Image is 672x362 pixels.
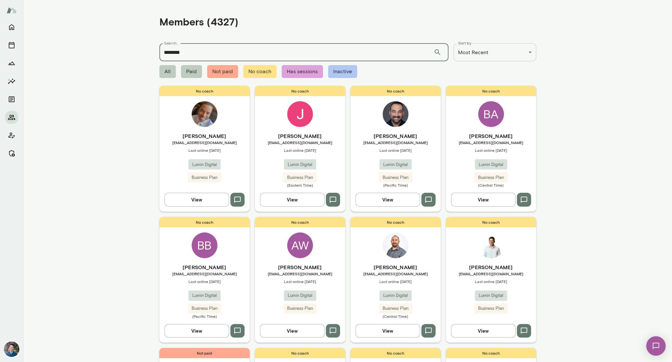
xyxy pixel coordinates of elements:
span: No coach [255,86,345,96]
span: Last online [DATE] [255,148,345,153]
span: (Pacific Time) [350,182,441,188]
div: AW [287,232,313,258]
span: Business Plan [379,174,412,181]
span: Has sessions [282,65,323,78]
span: Last online [DATE] [350,279,441,284]
span: No coach [350,86,441,96]
span: (Pacific Time) [159,314,250,319]
span: Lumin Digital [379,292,412,299]
span: No coach [350,217,441,227]
span: Business Plan [474,174,508,181]
span: Paid [181,65,202,78]
button: Client app [5,129,18,142]
button: Manage [5,147,18,160]
div: BB [192,232,217,258]
span: (Eastern Time) [255,182,345,188]
h6: [PERSON_NAME] [350,132,441,140]
span: Business Plan [188,174,221,181]
span: Last online [DATE] [350,148,441,153]
span: Lumin Digital [284,161,316,168]
span: No coach [350,348,441,358]
span: [EMAIL_ADDRESS][DOMAIN_NAME] [159,271,250,276]
h6: [PERSON_NAME] [255,263,345,271]
img: Payam Nael [478,232,504,258]
span: Lumin Digital [475,161,507,168]
span: [EMAIL_ADDRESS][DOMAIN_NAME] [350,140,441,145]
span: All [159,65,176,78]
span: Last online [DATE] [446,148,536,153]
button: View [356,193,420,206]
h4: Members (4327) [159,15,238,28]
div: Most Recent [454,43,536,61]
span: Lumin Digital [475,292,507,299]
span: No coach [159,86,250,96]
span: [EMAIL_ADDRESS][DOMAIN_NAME] [446,140,536,145]
span: Not paid [159,348,250,358]
img: Atif Sabawi [383,101,408,127]
img: Ricky Wray [192,101,217,127]
button: Growth Plan [5,57,18,70]
button: Home [5,21,18,34]
label: Sort by [458,40,471,46]
button: Sessions [5,39,18,52]
button: View [260,324,325,338]
button: Documents [5,93,18,106]
span: Inactive [328,65,357,78]
button: View [451,324,516,338]
span: [EMAIL_ADDRESS][DOMAIN_NAME] [159,140,250,145]
span: (Central Time) [350,314,441,319]
span: Lumin Digital [379,161,412,168]
span: No coach [446,348,536,358]
img: Mento [6,4,17,16]
span: [EMAIL_ADDRESS][DOMAIN_NAME] [350,271,441,276]
h6: [PERSON_NAME] [159,132,250,140]
span: Last online [DATE] [159,279,250,284]
h6: [PERSON_NAME] [446,132,536,140]
span: Business Plan [379,305,412,312]
label: Search... [164,40,179,46]
div: BA [478,101,504,127]
span: (Central Time) [446,182,536,188]
span: Last online [DATE] [159,148,250,153]
span: Business Plan [188,305,221,312]
span: No coach [255,217,345,227]
span: Not paid [207,65,238,78]
img: Alex Yu [4,341,19,357]
span: No coach [446,86,536,96]
span: Lumin Digital [284,292,316,299]
h6: [PERSON_NAME] [159,263,250,271]
button: Members [5,111,18,124]
img: Jennifer Miklosi [287,101,313,127]
button: View [451,193,516,206]
button: Insights [5,75,18,88]
span: Last online [DATE] [446,279,536,284]
span: No coach [446,217,536,227]
span: No coach [255,348,345,358]
span: [EMAIL_ADDRESS][DOMAIN_NAME] [255,271,345,276]
h6: [PERSON_NAME] [255,132,345,140]
span: [EMAIL_ADDRESS][DOMAIN_NAME] [446,271,536,276]
span: No coach [159,217,250,227]
span: Lumin Digital [188,161,221,168]
button: View [356,324,420,338]
span: Business Plan [283,174,317,181]
span: [EMAIL_ADDRESS][DOMAIN_NAME] [255,140,345,145]
button: View [165,193,229,206]
span: Business Plan [283,305,317,312]
span: No coach [243,65,276,78]
img: Jerry Crow [383,232,408,258]
button: View [260,193,325,206]
h6: [PERSON_NAME] [446,263,536,271]
span: Last online [DATE] [255,279,345,284]
button: View [165,324,229,338]
span: Lumin Digital [188,292,221,299]
span: Business Plan [474,305,508,312]
h6: [PERSON_NAME] [350,263,441,271]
